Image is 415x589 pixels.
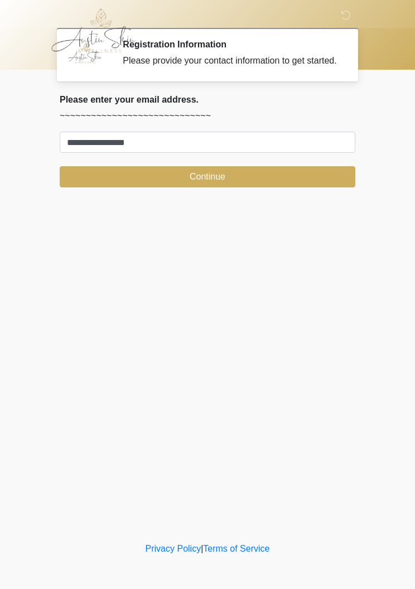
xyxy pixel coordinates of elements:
h2: Please enter your email address. [60,94,355,105]
a: Terms of Service [203,544,269,553]
a: Privacy Policy [146,544,201,553]
p: ~~~~~~~~~~~~~~~~~~~~~~~~~~~~~ [60,109,355,123]
a: | [201,544,203,553]
img: Austin Skin & Wellness Logo [49,8,147,53]
button: Continue [60,166,355,187]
